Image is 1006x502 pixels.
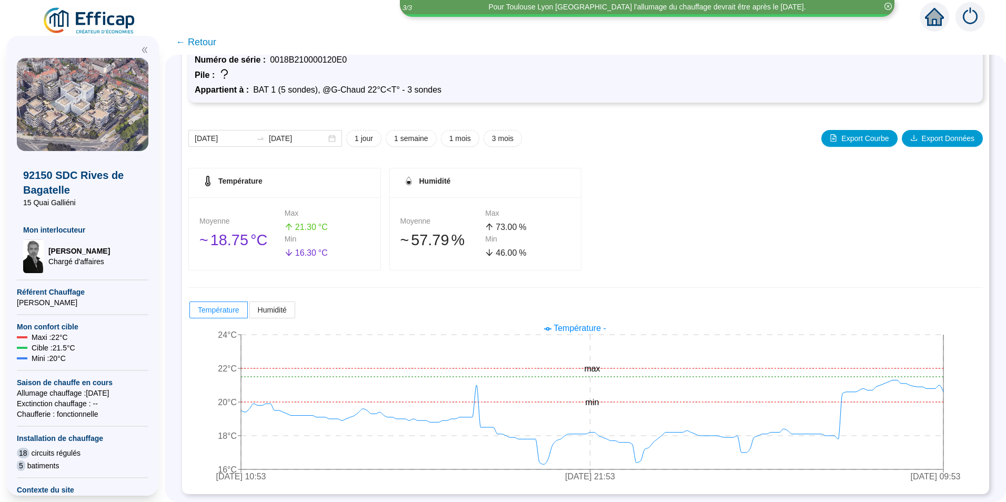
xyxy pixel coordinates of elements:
span: Export Courbe [841,133,889,144]
span: 1 semaine [394,133,428,144]
span: Chaufferie : fonctionnelle [17,409,148,419]
span: circuits régulés [32,448,81,458]
span: ← Retour [176,35,216,49]
span: home [925,7,944,26]
button: 1 semaine [386,130,437,147]
span: .79 [428,232,449,248]
span: 18 [17,448,29,458]
span: Numéro de série : [195,55,270,64]
div: Moyenne [400,216,486,227]
span: Mon confort cible [17,322,148,332]
tspan: 20°C [218,398,237,407]
div: Moyenne [199,216,285,227]
span: 0018B210000120E0 [270,55,347,64]
span: Mon interlocuteur [23,225,142,235]
tspan: 18°C [218,431,237,440]
span: Exctinction chauffage : -- [17,398,148,409]
span: arrow-down [485,248,494,257]
span: arrow-up [285,223,293,231]
span: °C [250,229,267,252]
span: to [256,134,265,143]
span: % [519,221,526,234]
span: 16 [295,248,305,257]
span: Maxi : 22 °C [32,332,68,343]
span: Pile : [195,71,219,79]
span: .30 [305,223,316,232]
span: [PERSON_NAME] [17,297,148,308]
button: 1 jour [346,130,381,147]
span: Température - [554,324,606,333]
img: Chargé d'affaires [23,239,44,273]
span: .75 [227,232,248,248]
div: Pour Toulouse Lyon [GEOGRAPHIC_DATA] l'allumage du chauffage devrait être après le [DATE]. [488,2,806,13]
span: [PERSON_NAME] [48,246,110,256]
span: Température [218,177,263,185]
span: Contexte du site [17,485,148,495]
span: 󠁾~ [400,229,409,252]
img: efficap energie logo [42,6,137,36]
span: file-image [830,134,837,142]
tspan: 24°C [218,330,237,339]
span: double-left [141,46,148,54]
span: 18 [210,232,227,248]
span: °C [318,221,328,234]
input: Date de début [195,133,252,144]
tspan: min [586,398,599,407]
tspan: [DATE] 09:53 [911,473,961,481]
span: .00 [505,248,517,257]
tspan: 22°C [218,364,237,373]
span: 1 mois [449,133,471,144]
span: °C [318,247,328,259]
tspan: max [584,364,600,373]
button: 3 mois [484,130,522,147]
span: Humidité [419,177,451,185]
span: swap-right [256,134,265,143]
span: arrow-down [285,248,293,257]
span: 3 mois [492,133,514,144]
span: BAT 1 (5 sondes), @G-Chaud 22°C<T° - 3 sondes [253,85,441,94]
tspan: [DATE] 21:53 [565,473,615,481]
div: Min [285,234,370,245]
input: Date de fin [269,133,326,144]
span: batiments [27,460,59,471]
span: 15 Quai Galliéni [23,197,142,208]
tspan: 16°C [218,465,237,474]
span: .00 [505,223,517,232]
button: Export Courbe [821,130,897,147]
span: 57 [411,232,428,248]
span: Export Données [922,133,974,144]
span: Mini : 20 °C [32,353,66,364]
span: Référent Chauffage [17,287,148,297]
div: Max [485,208,570,219]
span: question [219,68,230,79]
span: 73 [496,223,505,232]
span: 1 jour [355,133,373,144]
span: 21 [295,223,305,232]
span: Installation de chauffage [17,433,148,444]
span: Saison de chauffe en cours [17,377,148,388]
span: % [451,229,465,252]
span: 46 [496,248,505,257]
span: Température [198,306,239,314]
button: Export Données [902,130,983,147]
i: 3 / 3 [403,4,412,12]
span: download [910,134,918,142]
tspan: [DATE] 10:53 [216,473,266,481]
div: Min [485,234,570,245]
div: Max [285,208,370,219]
span: Appartient à : [195,85,253,94]
img: alerts [955,2,985,32]
span: Allumage chauffage : [DATE] [17,388,148,398]
span: Chargé d'affaires [48,256,110,267]
span: 󠁾~ [199,229,208,252]
button: 1 mois [441,130,479,147]
span: 92150 SDC Rives de Bagatelle [23,168,142,197]
span: Cible : 21.5 °C [32,343,75,353]
span: Humidité [258,306,287,314]
span: close-circle [884,3,892,10]
span: .30 [305,248,316,257]
span: arrow-up [485,223,494,231]
span: % [519,247,526,259]
span: 5 [17,460,25,471]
